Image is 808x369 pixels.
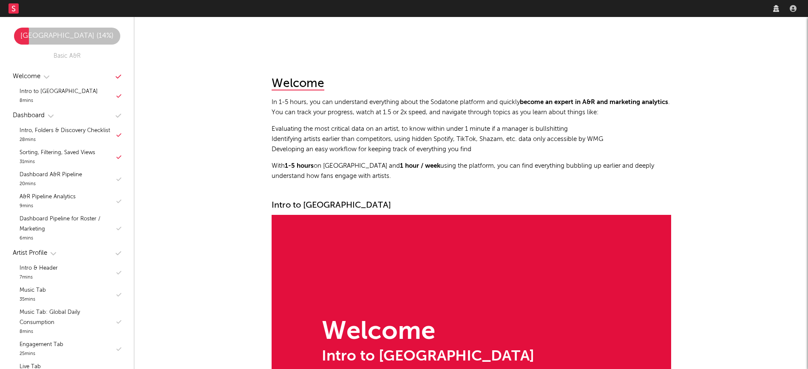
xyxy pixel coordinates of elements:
div: Intro & Header [20,263,58,273]
div: Music Tab [20,285,46,296]
div: A&R Pipeline Analytics [20,192,76,202]
div: 25 mins [20,350,63,358]
div: 8 mins [20,97,98,105]
div: [GEOGRAPHIC_DATA] ( 14 %) [14,31,120,41]
div: Intro to [GEOGRAPHIC_DATA] [20,87,98,97]
div: Dashboard [13,110,45,121]
div: 31 mins [20,158,95,166]
strong: 1-5 hours [285,163,314,169]
div: 35 mins [20,296,46,304]
div: 6 mins [20,234,114,243]
div: 8 mins [20,328,114,336]
div: Dashboard Pipeline for Roster / Marketing [20,214,114,234]
li: Identifying artists earlier than competitors, using hidden Spotify, TikTok, Shazam, etc. data onl... [272,134,671,144]
p: In 1-5 hours, you can understand everything about the Sodatone platform and quickly . You can tra... [272,97,671,118]
p: With on [GEOGRAPHIC_DATA] and using the platform, you can find everything bubbling up earlier and... [272,161,671,181]
div: 28 mins [20,136,110,144]
li: Evaluating the most critical data on an artist, to know within under 1 minute if a manager is bul... [272,124,671,134]
div: Basic A&R [54,51,81,61]
div: Intro to [GEOGRAPHIC_DATA] [322,349,534,364]
div: Dashboard A&R Pipeline [20,170,82,180]
div: 20 mins [20,180,82,189]
div: Intro to [GEOGRAPHIC_DATA] [272,200,671,211]
div: Sorting, Filtering, Saved Views [20,148,95,158]
div: 7 mins [20,273,58,282]
div: Engagement Tab [20,340,63,350]
div: Artist Profile [13,248,47,258]
div: Welcome [322,319,534,345]
strong: become an expert in A&R and marketing analytics [520,99,668,105]
div: Welcome [13,71,40,82]
div: Welcome [272,78,324,90]
strong: 1 hour / week [400,163,440,169]
div: 9 mins [20,202,76,211]
li: Developing an easy workflow for keeping track of everything you find [272,144,671,155]
div: Music Tab: Global Daily Consumption [20,307,114,328]
div: Intro, Folders & Discovery Checklist [20,126,110,136]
